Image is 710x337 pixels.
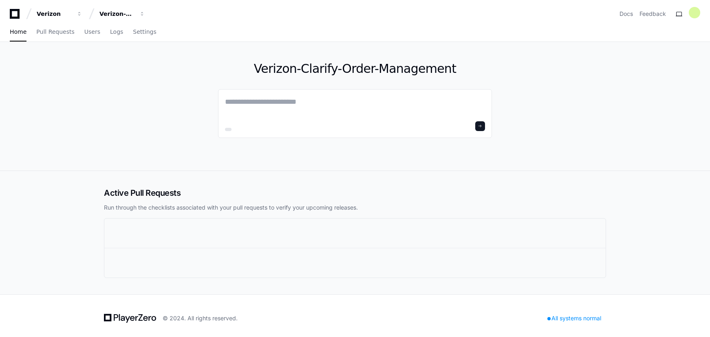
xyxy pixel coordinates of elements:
a: Settings [133,23,156,42]
span: Logs [110,29,123,34]
div: Verizon [37,10,72,18]
a: Home [10,23,26,42]
a: Docs [620,10,633,18]
span: Pull Requests [36,29,74,34]
span: Home [10,29,26,34]
h1: Verizon-Clarify-Order-Management [218,61,492,76]
button: Verizon-Clarify-Order-Management [96,7,148,21]
h2: Active Pull Requests [104,187,606,199]
div: © 2024. All rights reserved. [163,314,238,322]
a: Pull Requests [36,23,74,42]
div: All systems normal [542,313,606,324]
a: Logs [110,23,123,42]
button: Feedback [639,10,666,18]
p: Run through the checklists associated with your pull requests to verify your upcoming releases. [104,204,606,212]
div: Verizon-Clarify-Order-Management [99,10,135,18]
span: Settings [133,29,156,34]
a: Users [84,23,100,42]
button: Verizon [33,7,86,21]
span: Users [84,29,100,34]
